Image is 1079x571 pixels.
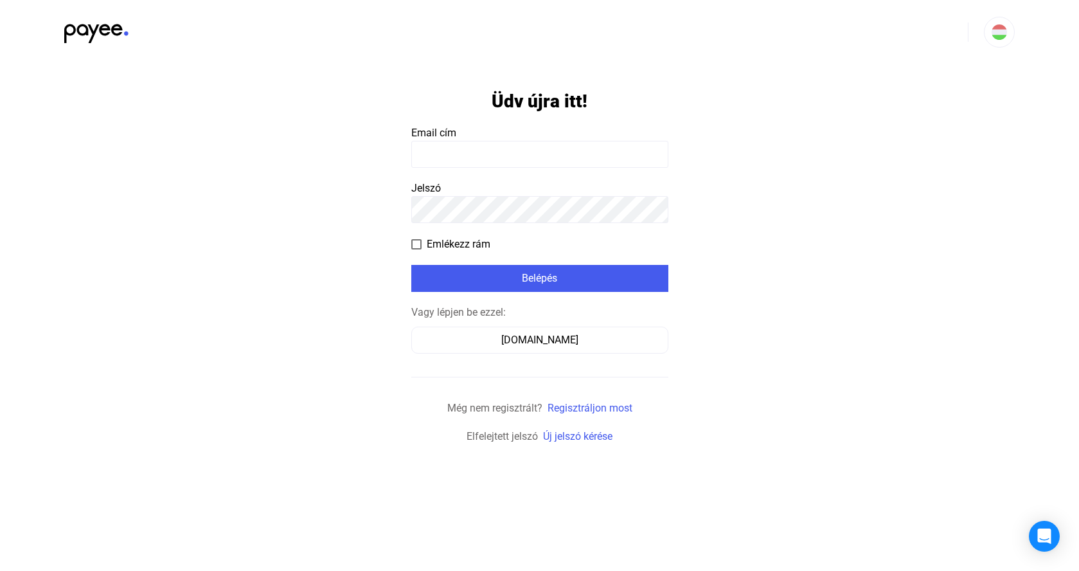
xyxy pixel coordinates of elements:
[467,430,538,442] span: Elfelejtett jelszó
[411,327,668,354] button: [DOMAIN_NAME]
[411,127,456,139] span: Email cím
[427,237,490,252] span: Emlékezz rám
[411,265,668,292] button: Belépés
[992,24,1007,40] img: HU
[548,402,632,414] a: Regisztráljon most
[411,305,668,320] div: Vagy lépjen be ezzel:
[415,271,664,286] div: Belépés
[1029,521,1060,552] div: Open Intercom Messenger
[543,430,612,442] a: Új jelszó kérése
[492,90,587,113] h1: Üdv újra itt!
[411,334,668,346] a: [DOMAIN_NAME]
[984,17,1015,48] button: HU
[447,402,542,414] span: Még nem regisztrált?
[64,17,129,43] img: black-payee-blue-dot.svg
[416,332,664,348] div: [DOMAIN_NAME]
[411,182,441,194] span: Jelszó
